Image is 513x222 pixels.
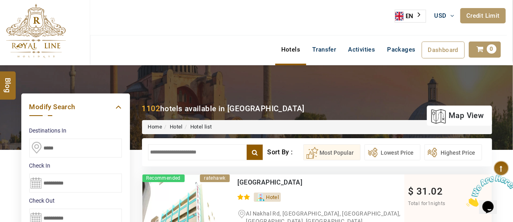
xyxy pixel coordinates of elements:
[267,144,303,160] div: Sort By :
[463,172,513,210] iframe: chat widget
[303,144,361,160] button: Most Popular
[395,10,426,23] aside: Language selected: English
[29,102,122,112] a: Modify Search
[416,186,443,197] span: 31.02
[460,8,506,23] a: Credit Limit
[3,3,53,35] img: Chat attention grabber
[170,124,183,130] a: Hotel
[142,174,185,182] span: Recommended
[3,77,13,84] span: Blog
[148,124,163,130] a: Home
[200,174,229,182] div: ratehawk
[342,41,381,58] a: Activities
[29,162,122,170] label: Check In
[6,4,66,58] img: The Royal Line Holidays
[238,178,371,187] div: Gulf Star Hotel
[424,144,482,160] button: Highest Price
[469,41,501,58] a: 0
[365,144,420,160] button: Lowest Price
[306,41,342,58] a: Transfer
[431,107,484,124] a: map view
[183,123,212,131] li: Hotel list
[435,12,447,19] span: USD
[395,10,426,23] div: Language
[275,41,306,58] a: Hotels
[408,201,445,206] span: Total for nights
[428,46,459,54] span: Dashboard
[142,104,161,113] b: 1102
[408,186,414,197] span: $
[428,201,431,206] span: 1
[29,127,122,135] label: Destinations In
[29,197,122,205] label: Check Out
[238,178,303,186] a: [GEOGRAPHIC_DATA]
[381,41,421,58] a: Packages
[395,10,426,22] a: EN
[487,44,497,54] span: 0
[266,194,279,200] span: Hotel
[142,103,305,114] div: hotels available in [GEOGRAPHIC_DATA]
